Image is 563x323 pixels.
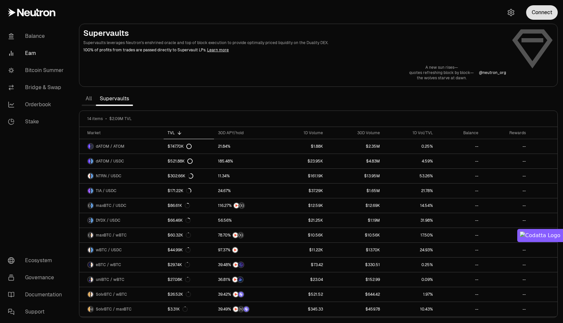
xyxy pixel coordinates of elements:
[164,139,214,154] a: $747.70K
[275,272,327,287] a: $23.04
[327,198,384,213] a: $12.69K
[168,203,190,208] div: $86.61K
[234,203,239,208] img: NTRN
[409,70,474,75] p: quotes refreshing block by block—
[214,198,275,213] a: NTRNStructured Points
[482,272,530,287] a: --
[3,45,71,62] a: Earn
[168,262,190,267] div: $29.74K
[482,169,530,183] a: --
[275,287,327,302] a: $521.52
[96,277,124,282] span: uniBTC / wBTC
[164,198,214,213] a: $86.61K
[83,47,506,53] p: 100% of profits from trades are passed directly to Supervault LPs.
[218,261,271,268] button: NTRNEtherFi Points
[3,28,71,45] a: Balance
[327,213,384,228] a: $1.19M
[88,307,90,312] img: SolvBTC Logo
[96,307,132,312] span: SolvBTC / maxBTC
[238,292,244,297] img: Solv Points
[168,130,210,136] div: TVL
[96,144,124,149] span: dATOM / ATOM
[275,198,327,213] a: $12.59K
[91,262,93,267] img: wBTC Logo
[164,272,214,287] a: $27.08K
[214,243,275,257] a: NTRN
[482,213,530,228] a: --
[437,198,482,213] a: --
[233,292,238,297] img: NTRN
[88,203,90,208] img: maxBTC Logo
[164,302,214,316] a: $3.31K
[218,130,271,136] div: 30D APY/hold
[214,287,275,302] a: NTRNSolv Points
[218,291,271,298] button: NTRNSolv Points
[91,144,93,149] img: ATOM Logo
[88,173,90,179] img: NTRN Logo
[384,139,437,154] a: 0.25%
[88,247,90,253] img: wBTC Logo
[232,277,238,282] img: NTRN
[79,213,164,228] a: DYDX LogoUSDC LogoDYDX / USDC
[96,188,117,193] span: TIA / USDC
[437,258,482,272] a: --
[83,40,506,46] p: Supervaults leverages Neutron's enshrined oracle and top of block execution to provide optimally ...
[327,169,384,183] a: $13.95M
[3,303,71,320] a: Support
[164,258,214,272] a: $29.74K
[384,258,437,272] a: 0.25%
[275,213,327,228] a: $21.25K
[327,258,384,272] a: $330.51
[244,307,249,312] img: Solv Points
[275,184,327,198] a: $37.29K
[3,113,71,130] a: Stake
[168,292,191,297] div: $26.52K
[437,228,482,242] a: --
[88,159,90,164] img: dATOM Logo
[164,287,214,302] a: $26.52K
[168,247,191,253] div: $44.99K
[3,252,71,269] a: Ecosystem
[479,70,506,75] p: @ neutron_org
[384,287,437,302] a: 1.97%
[232,247,238,253] img: NTRN
[91,159,93,164] img: USDC Logo
[238,233,243,238] img: Structured Points
[384,213,437,228] a: 31.98%
[482,243,530,257] a: --
[218,202,271,209] button: NTRNStructured Points
[168,233,191,238] div: $60.32K
[168,218,191,223] div: $66.46K
[214,228,275,242] a: NTRNStructured Points
[214,272,275,287] a: NTRNBedrock Diamonds
[164,213,214,228] a: $66.46K
[91,277,93,282] img: wBTC Logo
[279,130,323,136] div: 1D Volume
[91,203,93,208] img: USDC Logo
[218,276,271,283] button: NTRNBedrock Diamonds
[384,184,437,198] a: 21.78%
[275,228,327,242] a: $10.56K
[327,287,384,302] a: $644.42
[275,243,327,257] a: $11.22K
[91,307,93,312] img: maxBTC Logo
[327,272,384,287] a: $152.99
[482,228,530,242] a: --
[275,302,327,316] a: $345.33
[437,272,482,287] a: --
[88,262,90,267] img: eBTC Logo
[91,188,93,193] img: USDC Logo
[327,184,384,198] a: $1.65M
[88,218,90,223] img: DYDX Logo
[96,247,122,253] span: wBTC / USDC
[482,154,530,168] a: --
[168,173,193,179] div: $302.66K
[233,233,238,238] img: NTRN
[275,154,327,168] a: $23.95K
[88,292,90,297] img: SolvBTC Logo
[79,139,164,154] a: dATOM LogoATOM LogodATOM / ATOM
[79,258,164,272] a: eBTC LogowBTC LogoeBTC / wBTC
[238,277,243,282] img: Bedrock Diamonds
[79,198,164,213] a: maxBTC LogoUSDC LogomaxBTC / USDC
[384,228,437,242] a: 17.50%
